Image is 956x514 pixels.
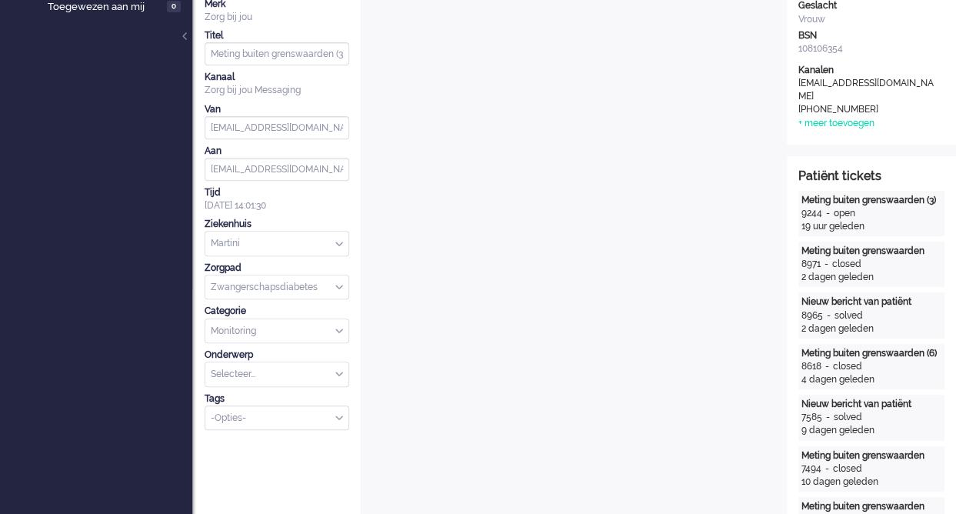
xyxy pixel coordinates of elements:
div: - [822,207,834,220]
div: Meting buiten grenswaarden [801,245,941,258]
div: - [821,258,832,271]
div: closed [833,360,862,373]
div: [PHONE_NUMBER] [798,103,937,116]
div: Tags [205,392,349,406]
div: Nieuw bericht van patiënt [801,295,941,309]
div: + meer toevoegen [798,117,874,130]
div: 8618 [801,360,821,373]
body: Rich Text Area. Press ALT-0 for help. [6,6,398,33]
div: [DATE] 14:01:30 [205,186,349,212]
div: Kanalen [798,64,944,77]
span: 0 [167,1,181,12]
div: Nieuw bericht van patiënt [801,398,941,411]
div: Meting buiten grenswaarden (3) [801,194,941,207]
div: - [821,462,833,476]
div: Van [205,103,349,116]
div: - [822,411,834,424]
div: Kanaal [205,71,349,84]
div: - [823,309,834,322]
div: 9 dagen geleden [801,424,941,437]
div: Zorgpad [205,262,349,275]
div: 4 dagen geleden [801,373,941,386]
div: 9244 [801,207,822,220]
div: - [821,360,833,373]
div: Patiënt tickets [798,168,944,185]
div: Categorie [205,305,349,318]
div: Select Tags [205,406,349,431]
div: 8965 [801,309,823,322]
div: Meting buiten grenswaarden [801,449,941,462]
div: solved [834,309,863,322]
div: 7494 [801,462,821,476]
div: Titel [205,29,349,42]
div: Aan [205,145,349,158]
div: closed [832,258,861,271]
div: Zorg bij jou [205,11,349,24]
div: Vrouw [798,13,944,26]
div: closed [833,462,862,476]
div: 2 dagen geleden [801,271,941,284]
div: [EMAIL_ADDRESS][DOMAIN_NAME] [798,77,937,103]
div: Onderwerp [205,349,349,362]
div: Ziekenhuis [205,218,349,231]
div: solved [834,411,862,424]
div: Meting buiten grenswaarden [801,500,941,513]
div: 19 uur geleden [801,220,941,233]
div: Tijd [205,186,349,199]
div: 8971 [801,258,821,271]
div: 2 dagen geleden [801,322,941,335]
div: open [834,207,855,220]
div: 108106354 [798,42,944,55]
div: Meting buiten grenswaarden (6) [801,347,941,360]
div: 7585 [801,411,822,424]
div: Zorg bij jou Messaging [205,84,349,97]
div: BSN [798,29,944,42]
div: 10 dagen geleden [801,476,941,489]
